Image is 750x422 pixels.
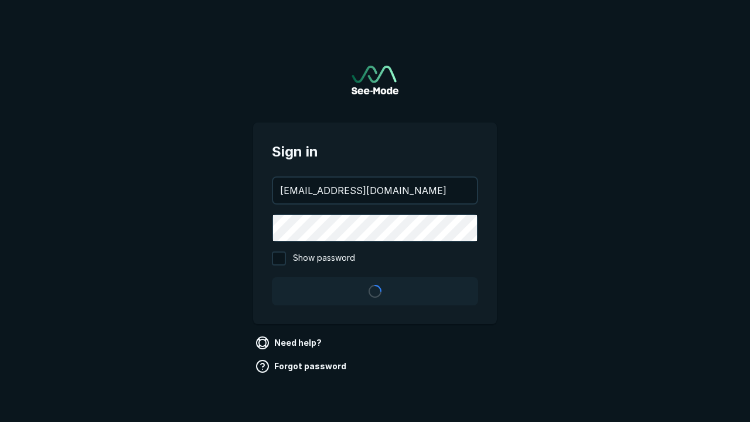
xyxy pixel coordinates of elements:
img: See-Mode Logo [352,66,398,94]
input: your@email.com [273,178,477,203]
span: Sign in [272,141,478,162]
span: Show password [293,251,355,266]
a: Forgot password [253,357,351,376]
a: Go to sign in [352,66,398,94]
a: Need help? [253,333,326,352]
